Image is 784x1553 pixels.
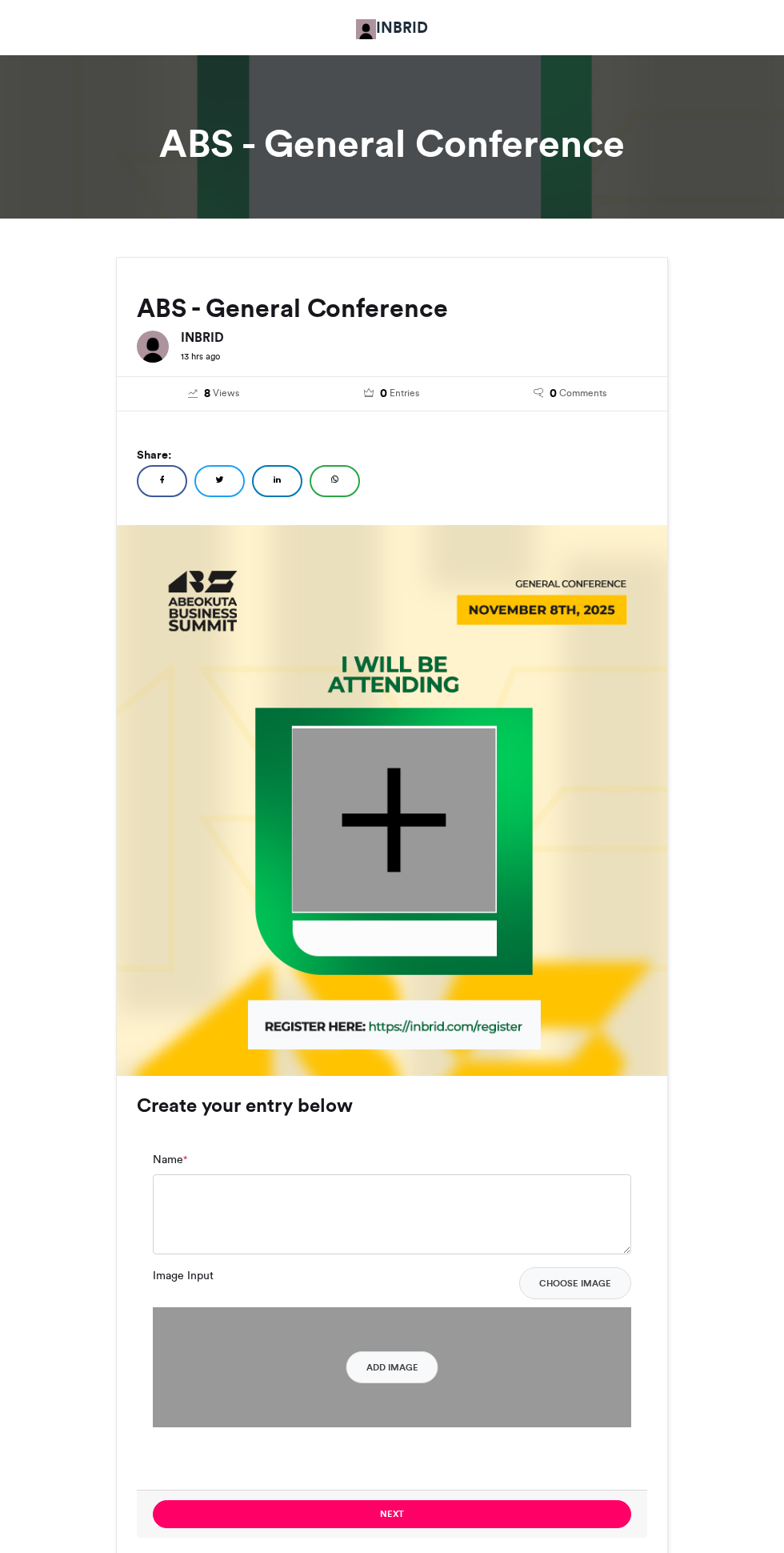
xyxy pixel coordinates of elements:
span: Comments [559,386,606,400]
span: Views [213,386,239,400]
a: 0 Entries [315,385,470,403]
img: INBRID Global [356,19,376,39]
a: INBRID [356,16,428,39]
button: Next [153,1500,631,1528]
button: Choose Image [519,1267,631,1299]
h2: ABS - General Conference [137,294,647,323]
small: 13 hrs ago [181,351,220,362]
h5: Share: [137,444,647,465]
span: Entries [390,386,419,400]
img: INBRID [137,331,169,363]
span: 8 [204,385,210,403]
h3: Create your entry below [137,1096,647,1115]
button: Add Image [346,1351,438,1383]
span: 0 [380,385,387,403]
h1: ABS - General Conference [116,124,668,163]
label: Name [153,1151,187,1168]
h6: INBRID [181,331,647,343]
label: Image Input [153,1267,214,1284]
a: 0 Comments [493,385,647,403]
span: 0 [550,385,557,403]
a: 8 Views [137,385,291,403]
img: 1755547017.015-f424e47bcbff6e0219359501ee73991701740e0e.jpg [117,524,671,1077]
